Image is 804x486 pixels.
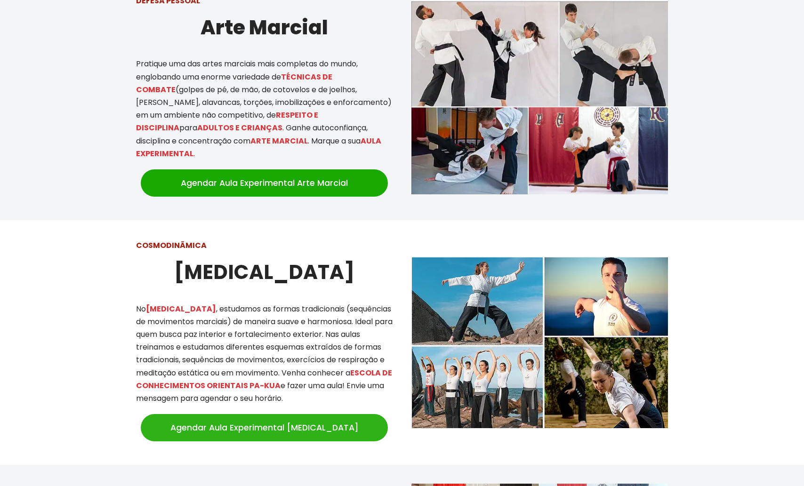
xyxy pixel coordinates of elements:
[174,258,354,286] strong: [MEDICAL_DATA]
[146,303,216,314] mark: [MEDICAL_DATA]
[197,122,282,133] mark: ADULTOS E CRIANÇAS
[136,240,207,251] strong: COSMODINÃMICA
[136,57,393,160] p: Pratique uma das artes marciais mais completas do mundo, englobando uma enorme variedade de (golp...
[250,135,308,146] mark: ARTE MARCIAL
[141,414,388,441] a: Agendar Aula Experimental [MEDICAL_DATA]
[136,303,393,405] p: No , estudamos as formas tradicionais (sequências de movimentos marciais) de maneira suave e harm...
[136,135,381,159] mark: AULA EXPERIMENTAL
[136,367,392,391] mark: ESCOLA DE CONHECIMENTOS ORIENTAIS PA-KUA
[141,169,388,197] a: Agendar Aula Experimental Arte Marcial
[136,12,393,43] h2: Arte Marcial
[136,72,332,95] mark: TÉCNICAS DE COMBATE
